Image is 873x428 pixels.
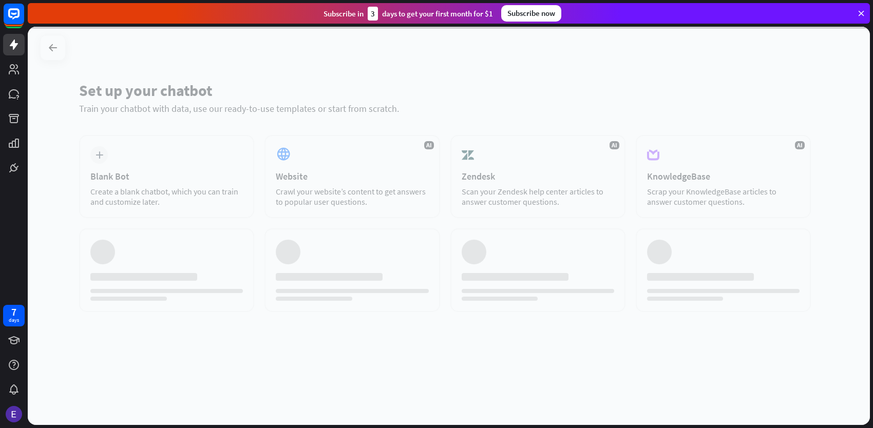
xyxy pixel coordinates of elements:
a: 7 days [3,305,25,326]
div: Subscribe in days to get your first month for $1 [324,7,493,21]
div: 7 [11,307,16,317]
div: Subscribe now [501,5,561,22]
div: days [9,317,19,324]
div: 3 [368,7,378,21]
